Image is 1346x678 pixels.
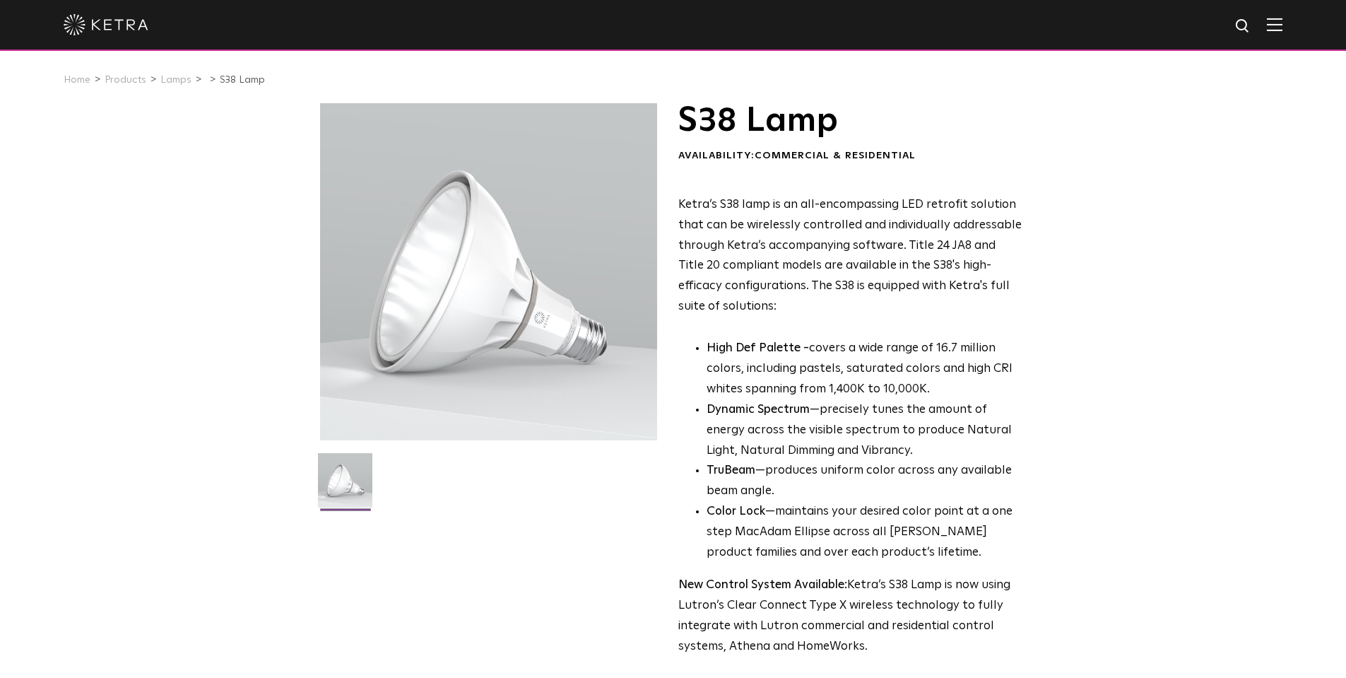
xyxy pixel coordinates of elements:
[64,75,90,85] a: Home
[707,464,755,477] strong: TruBeam
[318,453,372,518] img: S38-Lamp-Edison-2021-Web-Square
[707,461,1022,502] li: —produces uniform color across any available beam angle.
[707,342,809,354] strong: High Def Palette -
[678,195,1022,317] p: Ketra’s S38 lamp is an all-encompassing LED retrofit solution that can be wirelessly controlled a...
[678,149,1022,163] div: Availability:
[707,339,1022,400] p: covers a wide range of 16.7 million colors, including pastels, saturated colors and high CRI whit...
[1267,18,1282,31] img: Hamburger%20Nav.svg
[1234,18,1252,35] img: search icon
[64,14,148,35] img: ketra-logo-2019-white
[678,103,1022,139] h1: S38 Lamp
[707,505,765,518] strong: Color Lock
[105,75,146,85] a: Products
[160,75,191,85] a: Lamps
[707,502,1022,563] li: —maintains your desired color point at a one step MacAdam Ellipse across all [PERSON_NAME] produc...
[678,579,847,591] strong: New Control System Available:
[707,400,1022,462] li: —precisely tunes the amount of energy across the visible spectrum to produce Natural Light, Natur...
[678,575,1022,657] p: Ketra’s S38 Lamp is now using Lutron’s Clear Connect Type X wireless technology to fully integrat...
[220,75,265,85] a: S38 Lamp
[707,404,810,416] strong: Dynamic Spectrum
[755,151,916,160] span: Commercial & Residential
